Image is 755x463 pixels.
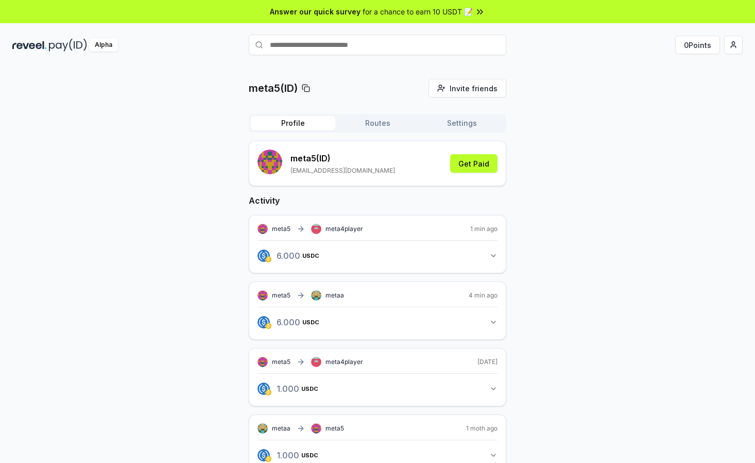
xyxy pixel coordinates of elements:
[258,383,270,395] img: logo.png
[325,225,363,233] span: meta4player
[301,452,318,458] span: USDC
[272,358,290,366] span: meta5
[272,291,290,300] span: meta5
[335,116,420,130] button: Routes
[265,389,271,395] img: logo.png
[450,154,497,173] button: Get Paid
[265,256,271,262] img: logo.png
[325,291,344,300] span: metaa
[290,167,395,175] p: [EMAIL_ADDRESS][DOMAIN_NAME]
[290,152,395,164] p: meta5 (ID)
[477,358,497,366] span: [DATE]
[469,291,497,300] span: 4 min ago
[258,247,497,264] button: 6.000USDC
[325,424,344,433] span: meta5
[12,39,47,52] img: reveel_dark
[258,316,270,328] img: logo.png
[450,83,497,94] span: Invite friends
[249,81,298,95] p: meta5(ID)
[258,313,497,331] button: 6.000USDC
[428,79,506,97] button: Invite friends
[420,116,504,130] button: Settings
[265,323,271,329] img: logo.png
[251,116,335,130] button: Profile
[675,36,720,54] button: 0Points
[258,250,270,262] img: logo.png
[466,424,497,433] span: 1 moth ago
[270,6,361,17] span: Answer our quick survey
[272,424,290,433] span: metaa
[258,380,497,398] button: 1.000USDC
[272,225,290,233] span: meta5
[470,225,497,233] span: 1 min ago
[325,358,363,366] span: meta4player
[49,39,87,52] img: pay_id
[265,456,271,462] img: logo.png
[363,6,473,17] span: for a chance to earn 10 USDT 📝
[258,449,270,461] img: logo.png
[89,39,118,52] div: Alpha
[301,386,318,392] span: USDC
[249,194,506,207] h2: Activity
